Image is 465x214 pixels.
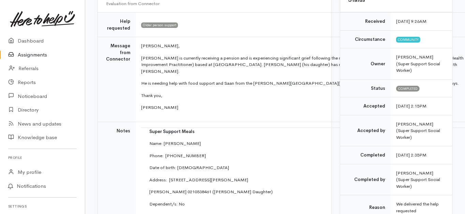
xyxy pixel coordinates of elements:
p: Dependent/s: No [149,201,463,208]
p: Name: [PERSON_NAME] [149,140,463,147]
b: Super Support Meals [149,129,195,134]
td: Completed by [340,164,391,195]
span: Completed [396,86,420,91]
td: [PERSON_NAME] (Super Support Social Worker) [391,164,452,195]
span: Older person support [141,22,178,28]
td: Message from Connector [98,37,136,122]
h6: Settings [8,202,77,211]
td: Accepted [340,97,391,115]
td: Accepted by [340,115,391,146]
span: Evaluation from Connector [106,1,160,6]
span: Community [396,37,420,42]
time: [DATE] 2:15PM [396,103,426,109]
p: Date of birth: [DEMOGRAPHIC_DATA] [149,164,463,171]
h6: Profile [8,153,77,162]
td: Status [340,79,391,97]
time: [DATE] 2:35PM [396,152,426,158]
td: [PERSON_NAME] (Super Support Social Worker) [391,115,452,146]
time: [DATE] 9:26AM [396,18,426,24]
td: Circumstance [340,30,391,48]
span: [PERSON_NAME] (Super Support Social Worker) [396,54,440,73]
p: [PERSON_NAME] 0210538461 ([PERSON_NAME] Daughter) [149,188,463,195]
td: Completed [340,146,391,164]
td: Received [340,13,391,31]
p: Phone: [PHONE_NUMBER] [149,152,463,159]
td: Owner [340,48,391,80]
td: Help requested [98,13,136,37]
p: Address: [STREET_ADDRESS][PERSON_NAME] [149,177,463,183]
